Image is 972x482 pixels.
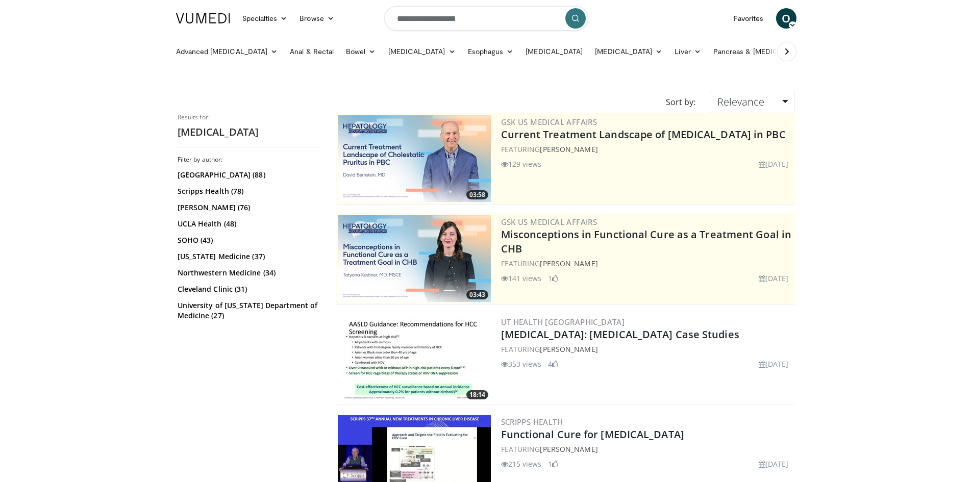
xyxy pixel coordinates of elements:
div: FEATURING [501,344,793,354]
a: Specialties [236,8,294,29]
a: [GEOGRAPHIC_DATA] (88) [178,170,318,180]
input: Search topics, interventions [384,6,588,31]
a: [PERSON_NAME] (76) [178,202,318,213]
li: [DATE] [759,359,789,369]
a: Advanced [MEDICAL_DATA] [170,41,284,62]
span: 18:14 [466,390,488,399]
div: FEATURING [501,258,793,269]
a: Functional Cure for [MEDICAL_DATA] [501,427,684,441]
li: 1 [548,459,558,469]
a: Cleveland Clinic (31) [178,284,318,294]
a: [MEDICAL_DATA]: [MEDICAL_DATA] Case Studies [501,327,739,341]
span: 03:43 [466,290,488,299]
a: Relevance [711,91,794,113]
a: Liver [668,41,707,62]
a: [PERSON_NAME] [540,259,597,268]
div: Sort by: [658,91,703,113]
a: Current Treatment Landscape of [MEDICAL_DATA] in PBC [501,128,786,141]
a: O [776,8,796,29]
a: Favorites [728,8,770,29]
li: [DATE] [759,459,789,469]
div: FEATURING [501,444,793,454]
a: Pancreas & [MEDICAL_DATA] [707,41,827,62]
li: 4 [548,359,558,369]
a: [MEDICAL_DATA] [519,41,589,62]
a: Anal & Rectal [284,41,340,62]
a: Bowel [340,41,382,62]
a: Scripps Health [501,417,563,427]
a: 18:14 [338,315,491,402]
li: [DATE] [759,273,789,284]
a: University of [US_STATE] Department of Medicine (27) [178,300,318,321]
a: [PERSON_NAME] [540,344,597,354]
a: [MEDICAL_DATA] [382,41,462,62]
a: SOHO (43) [178,235,318,245]
h2: [MEDICAL_DATA] [178,125,320,139]
li: 129 views [501,159,542,169]
li: 1 [548,273,558,284]
a: 03:43 [338,215,491,302]
a: Misconceptions in Functional Cure as a Treatment Goal in CHB [501,227,792,256]
div: FEATURING [501,144,793,155]
li: [DATE] [759,159,789,169]
a: Scripps Health (78) [178,186,318,196]
a: UT Health [GEOGRAPHIC_DATA] [501,317,625,327]
img: VuMedi Logo [176,13,230,23]
a: [US_STATE] Medicine (37) [178,251,318,262]
a: Northwestern Medicine (34) [178,268,318,278]
a: Browse [293,8,340,29]
img: 946a363f-977e-482f-b70f-f1516cc744c3.jpg.300x170_q85_crop-smart_upscale.jpg [338,215,491,302]
a: [MEDICAL_DATA] [589,41,668,62]
li: 215 views [501,459,542,469]
span: 03:58 [466,190,488,199]
h3: Filter by author: [178,156,320,164]
li: 353 views [501,359,542,369]
p: Results for: [178,113,320,121]
a: GSK US Medical Affairs [501,217,597,227]
img: 80648b2f-fef7-42cf-9147-40ea3e731334.jpg.300x170_q85_crop-smart_upscale.jpg [338,115,491,202]
a: [PERSON_NAME] [540,444,597,454]
a: GSK US Medical Affairs [501,117,597,127]
a: UCLA Health (48) [178,219,318,229]
a: Esophagus [462,41,520,62]
a: 03:58 [338,115,491,202]
span: Relevance [717,95,764,109]
img: 0bf810bd-eeec-490b-8653-66c463e9317f.300x170_q85_crop-smart_upscale.jpg [338,315,491,402]
li: 141 views [501,273,542,284]
a: [PERSON_NAME] [540,144,597,154]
